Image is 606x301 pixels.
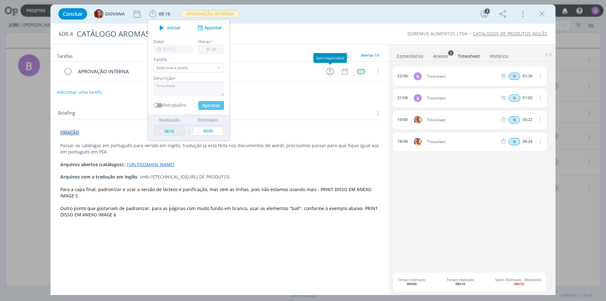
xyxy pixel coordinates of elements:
div: Anexos [433,53,448,59]
a: CATÁLOGOS DE PRODUTOS INGLÊS [473,31,547,37]
sup: 2 [448,50,454,56]
span: N [508,138,520,145]
span: N [508,116,520,123]
div: Horas normais [508,138,520,145]
span: Tempo estimado [398,278,425,286]
strong: Arquivos abertos (catálogos):: [60,161,126,167]
span: Timesheet [425,140,500,144]
label: Data [153,38,163,45]
div: Sem responsável [313,53,347,63]
img: V [414,138,422,146]
b: 08h16 [455,281,465,286]
div: 05:22 [523,117,532,122]
span: Abertas 1/3 [361,53,379,57]
div: 18/08 [397,139,408,144]
div: 22/08 [397,74,408,78]
span: 08:16 [159,11,170,17]
td: / [186,125,192,138]
div: dialog [50,4,555,295]
label: Tarefa [153,56,224,63]
div: Horas normais [508,73,520,80]
span: Concluir [63,11,83,16]
button: APROVAÇÃO INTERNA [180,10,240,18]
button: GGIOVANA [94,9,125,19]
button: Iniciar [156,23,181,32]
span: APROVAÇÃO INTERNA [181,10,240,18]
img: G [94,9,104,19]
div: 3 [484,9,490,14]
span: Para a capa final, padronizar e usar a versão de lácteos e panificação, mas sem as linhas, pois n... [60,186,373,199]
button: Concluir [58,8,87,20]
span: CRIAÇÃO [60,130,79,136]
span: Timesheet [425,96,500,100]
a: Histórico [489,50,508,59]
th: Estimado [191,115,225,125]
span: N [508,94,520,102]
span: Outro ponto que gostariam de padronizar, para as páginas com muito fundo em branco, usar os eleme... [60,205,362,211]
div: B [414,94,422,102]
img: V [414,116,422,124]
label: Horas [198,38,211,45]
span: Iniciar [167,26,181,30]
span: Tarefas [57,51,73,59]
span: 608.4 [59,31,73,38]
div: CATÁLOGO AROMAS (INGLÊS) [74,26,341,42]
span: Timesheet [425,75,500,78]
b: 00h00 [407,281,417,286]
div: 01:00 [523,96,532,100]
label: Descrição [153,75,174,81]
div: 19/08 [397,117,408,122]
a: Comentários [396,50,424,59]
button: Apontar [198,101,224,110]
button: 3 [479,9,490,19]
button: 08:16 [148,9,172,19]
div: 21/08 [397,96,408,100]
strong: Arquivos com a tradução em inglês [60,174,137,180]
div: 00:24 [523,139,532,144]
div: Horas normais [508,116,520,123]
div: APROVAÇÃO INTERNA [75,68,320,75]
p: Passar os catálogos em português para versão em inglês, tradução já está feita nos documentos de ... [60,142,379,155]
ul: 08:16 [148,20,230,141]
span: N [508,73,520,80]
span: - PRINT DISSO EM ANEXO IMAGE 6 [60,205,379,218]
input: Data [153,45,193,54]
a: Timesheet [457,50,480,59]
span: Tempo realizado [447,278,474,286]
span: Timesheet [425,118,500,122]
button: Adicionar uma tarefa [56,87,102,98]
label: Retrabalho [163,102,186,108]
span: GIOVANA [105,12,125,16]
span: Saldo (Estimado - Realizado) [495,278,541,286]
div: 01:30 [523,74,532,78]
img: arrow-down-up.svg [345,52,349,58]
p: : smb://[TECHNICAL_ID][URL] DE PRODUTOS [60,174,379,180]
div: B [414,72,422,80]
span: Briefing [58,109,75,117]
b: -08h16 [513,281,524,286]
th: Realizado [153,115,186,125]
div: Horas normais [508,94,520,102]
button: Apontar [196,25,222,31]
a: DOREMUS ALIMENTOS LTDA [407,31,467,37]
a: [URL][DOMAIN_NAME] [127,161,175,167]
